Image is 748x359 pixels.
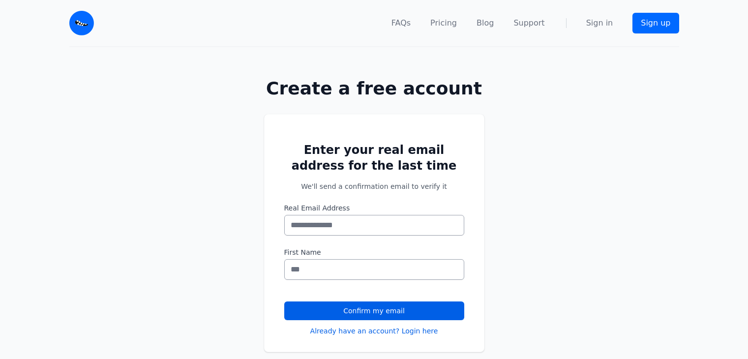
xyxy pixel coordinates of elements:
a: Sign up [632,13,679,33]
p: We'll send a confirmation email to verify it [284,181,464,191]
img: Email Monster [69,11,94,35]
a: Pricing [430,17,457,29]
a: Sign in [586,17,613,29]
label: First Name [284,247,464,257]
a: FAQs [391,17,411,29]
h1: Create a free account [233,79,516,98]
a: Support [513,17,544,29]
h2: Enter your real email address for the last time [284,142,464,174]
button: Confirm my email [284,301,464,320]
a: Blog [477,17,494,29]
label: Real Email Address [284,203,464,213]
a: Already have an account? Login here [310,326,438,336]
